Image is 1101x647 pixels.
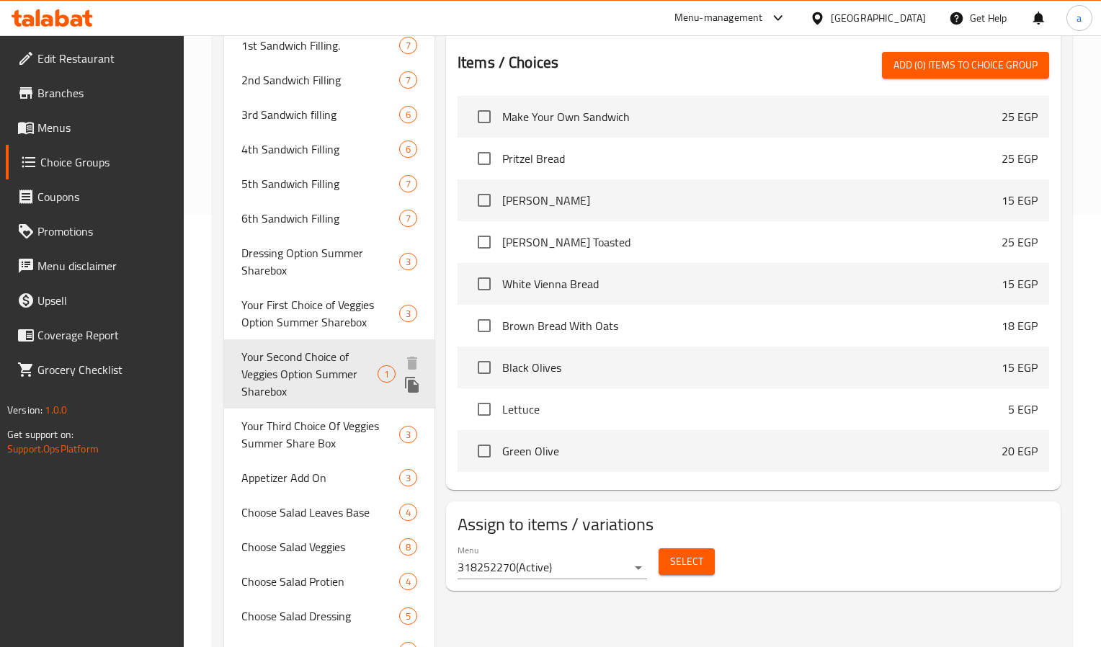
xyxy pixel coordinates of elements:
p: 20 EGP [1002,442,1038,460]
h2: Assign to items / variations [458,513,1049,536]
a: Menu disclaimer [6,249,184,283]
div: Choices [399,71,417,89]
div: Choices [399,504,417,521]
span: Select choice [469,478,499,508]
span: Menu disclaimer [37,257,172,275]
div: Choose Salad Protien4 [224,564,434,599]
h2: Items / Choices [458,52,558,73]
span: Select choice [469,227,499,257]
span: 3 [400,428,416,442]
span: 3 [400,255,416,269]
span: Menus [37,119,172,136]
div: Choices [399,210,417,227]
span: 4 [400,575,416,589]
span: 3 [400,307,416,321]
button: duplicate [401,374,423,396]
span: 7 [400,177,416,191]
div: Your Second Choice of Veggies Option Summer Sharebox1deleteduplicate [224,339,434,409]
span: 5th Sandwich Filling [241,175,399,192]
div: Choose Salad Dressing5 [224,599,434,633]
span: Upsell [37,292,172,309]
p: 15 EGP [1002,192,1038,209]
span: [PERSON_NAME] Toasted [502,233,1002,251]
span: Choice Groups [40,153,172,171]
span: Brown Bread With Oats [502,317,1002,334]
div: 5th Sandwich Filling7 [224,166,434,201]
div: Choices [399,538,417,555]
a: Coupons [6,179,184,214]
div: Menu-management [674,9,763,27]
span: Select choice [469,436,499,466]
a: Branches [6,76,184,110]
div: Choose Salad Leaves Base4 [224,495,434,530]
div: Dressing Option Summer Sharebox3 [224,236,434,287]
p: 25 EGP [1002,108,1038,125]
a: Choice Groups [6,145,184,179]
div: Appetizer Add On3 [224,460,434,495]
span: Black Olives [502,359,1002,376]
span: Select choice [469,102,499,132]
div: Choices [378,365,396,383]
span: Your First Choice of Veggies Option Summer Sharebox [241,296,399,331]
span: Version: [7,401,43,419]
span: Select choice [469,311,499,341]
span: Choose Salad Dressing [241,607,399,625]
span: Green Olive [502,442,1002,460]
div: 6th Sandwich Filling7 [224,201,434,236]
span: a [1077,10,1082,26]
div: Choices [399,175,417,192]
div: 4th Sandwich Filling6 [224,132,434,166]
span: Get support on: [7,425,73,444]
button: delete [401,352,423,374]
div: Your Third Choice Of Veggies Summer Share Box3 [224,409,434,460]
span: 7 [400,39,416,53]
span: Select [670,553,703,571]
p: 25 EGP [1002,233,1038,251]
span: 1.0.0 [45,401,67,419]
span: 1st Sandwich Filling. [241,37,399,54]
a: Grocery Checklist [6,352,184,387]
a: Promotions [6,214,184,249]
span: 3 [400,471,416,485]
span: Choose Salad Leaves Base [241,504,399,521]
span: 2nd Sandwich Filling [241,71,399,89]
span: Edit Restaurant [37,50,172,67]
div: Choices [399,140,417,158]
div: Choices [399,106,417,123]
span: 8 [400,540,416,554]
a: Coverage Report [6,318,184,352]
a: Support.OpsPlatform [7,439,99,458]
span: 4th Sandwich Filling [241,140,399,158]
span: [PERSON_NAME] [502,192,1002,209]
span: Lettuce [502,401,1008,418]
span: Branches [37,84,172,102]
span: Coverage Report [37,326,172,344]
div: Your First Choice of Veggies Option Summer Sharebox3 [224,287,434,339]
button: Add (0) items to choice group [882,52,1049,79]
p: 5 EGP [1008,401,1038,418]
div: 318252270(Active) [458,556,647,579]
div: 1st Sandwich Filling.7 [224,28,434,63]
span: Make Your Own Sandwich [502,108,1002,125]
span: 1 [378,367,395,381]
div: Choose Salad Veggies8 [224,530,434,564]
a: Edit Restaurant [6,41,184,76]
div: Choices [399,253,417,270]
span: Dressing Option Summer Sharebox [241,244,399,279]
div: Choices [399,426,417,443]
div: Choices [399,37,417,54]
span: 7 [400,212,416,226]
span: Coupons [37,188,172,205]
span: 6 [400,108,416,122]
span: Appetizer Add On [241,469,399,486]
span: Select choice [469,143,499,174]
span: Select choice [469,352,499,383]
span: White Vienna Bread [502,275,1002,293]
span: Your Second Choice of Veggies Option Summer Sharebox [241,348,378,400]
span: 7 [400,73,416,87]
div: [GEOGRAPHIC_DATA] [831,10,926,26]
span: Add (0) items to choice group [893,56,1038,74]
span: 4 [400,506,416,519]
span: Choose Salad Protien [241,573,399,590]
div: Choices [399,305,417,322]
